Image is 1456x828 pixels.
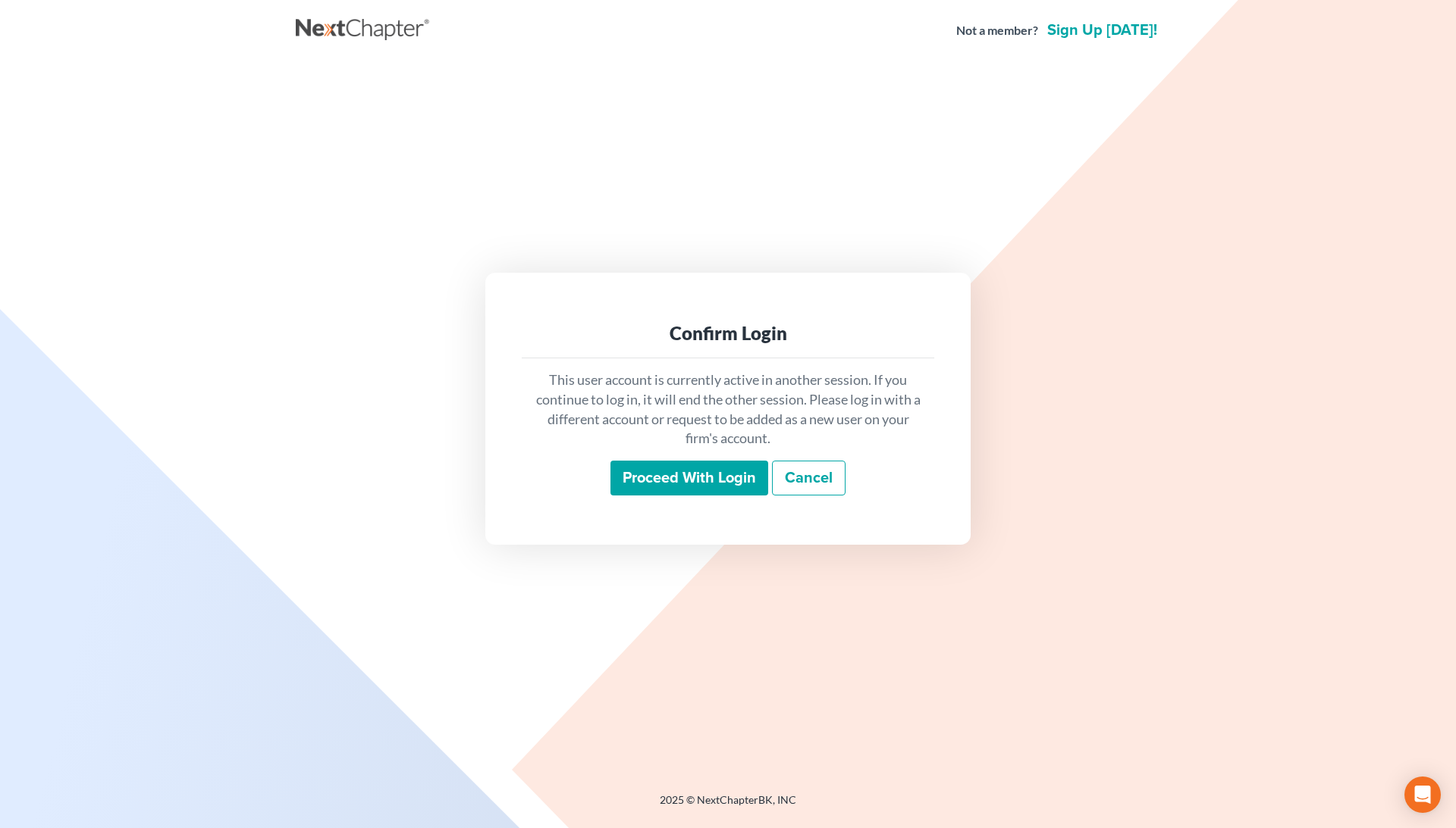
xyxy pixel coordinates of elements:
p: This user account is currently active in another session. If you continue to log in, it will end ... [534,370,922,448]
a: Sign up [DATE]! [1044,23,1160,38]
a: Cancel [772,461,846,495]
input: Proceed with login [610,461,768,495]
div: Confirm Login [534,321,922,345]
div: Open Intercom Messenger [1404,776,1441,813]
strong: Not a member? [956,22,1038,39]
div: 2025 © NextChapterBK, INC [296,792,1160,820]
